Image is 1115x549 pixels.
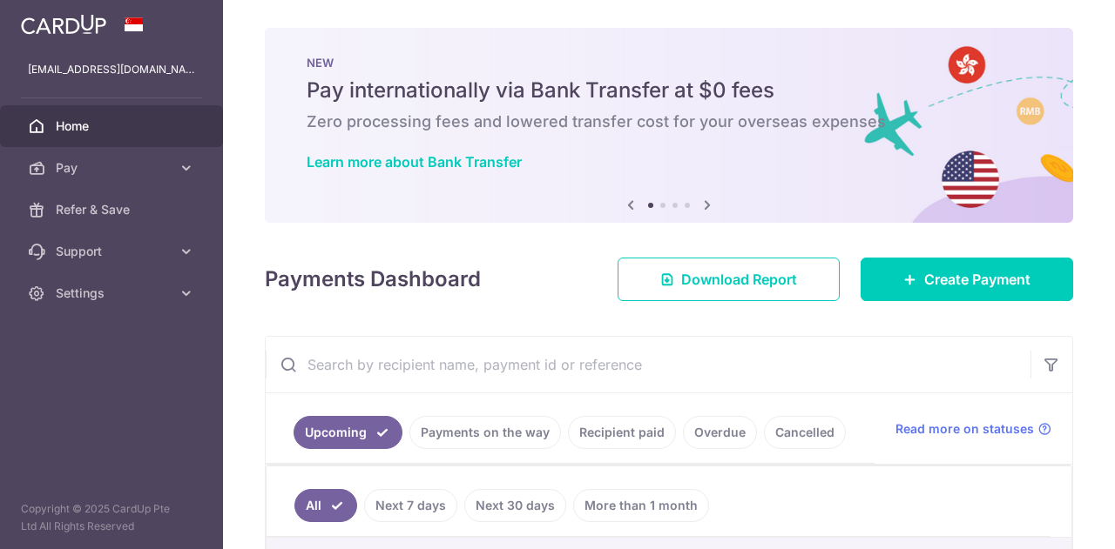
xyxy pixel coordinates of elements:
[28,61,195,78] p: [EMAIL_ADDRESS][DOMAIN_NAME]
[409,416,561,449] a: Payments on the way
[56,159,171,177] span: Pay
[618,258,840,301] a: Download Report
[266,337,1031,392] input: Search by recipient name, payment id or reference
[681,269,797,290] span: Download Report
[307,111,1031,132] h6: Zero processing fees and lowered transfer cost for your overseas expenses
[294,489,357,522] a: All
[861,258,1073,301] a: Create Payment
[924,269,1031,290] span: Create Payment
[895,420,1051,438] a: Read more on statuses
[307,77,1031,104] h5: Pay internationally via Bank Transfer at $0 fees
[56,243,171,260] span: Support
[307,153,522,171] a: Learn more about Bank Transfer
[265,264,481,295] h4: Payments Dashboard
[21,14,106,35] img: CardUp
[568,416,676,449] a: Recipient paid
[56,117,171,135] span: Home
[683,416,757,449] a: Overdue
[294,416,402,449] a: Upcoming
[307,56,1031,70] p: NEW
[573,489,709,522] a: More than 1 month
[364,489,457,522] a: Next 7 days
[464,489,566,522] a: Next 30 days
[764,416,846,449] a: Cancelled
[56,285,171,302] span: Settings
[265,28,1073,223] img: Bank transfer banner
[895,420,1034,438] span: Read more on statuses
[56,201,171,218] span: Refer & Save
